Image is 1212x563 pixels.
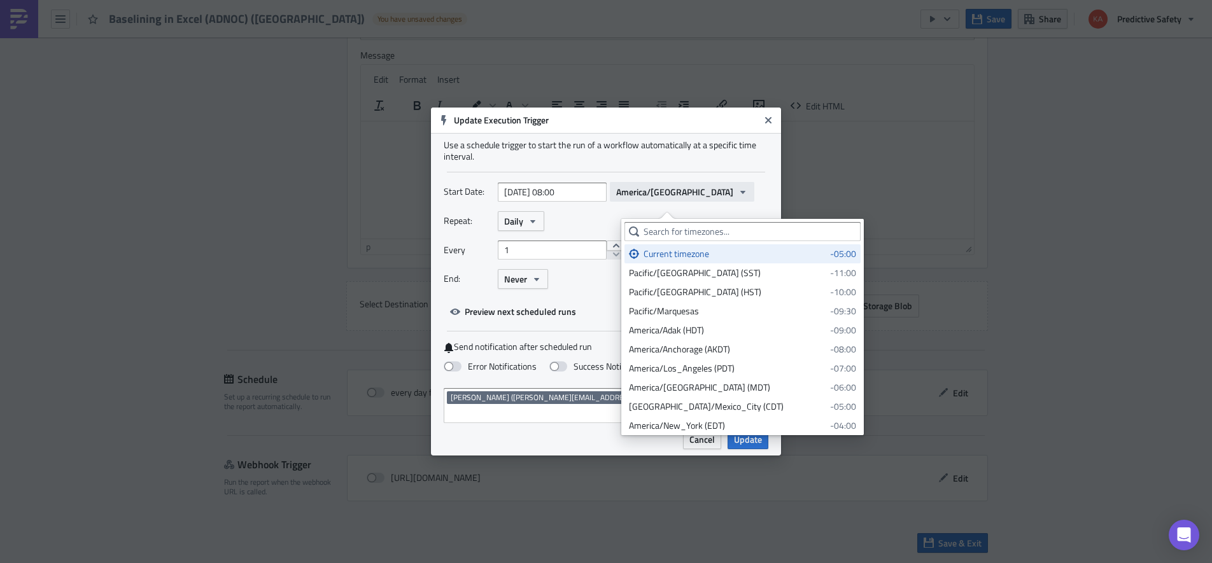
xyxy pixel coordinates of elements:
label: Success Notifications [549,361,654,372]
label: End: [444,269,491,288]
span: -05:00 [830,400,856,413]
label: Start Date: [444,182,491,201]
label: Send notification after scheduled run [444,341,768,353]
span: -10:00 [830,286,856,298]
span: Preview next scheduled runs [465,305,576,318]
body: Rich Text Area. Press ALT-0 for help. [5,5,608,57]
button: Never [498,269,548,289]
div: Pacific/[GEOGRAPHIC_DATA] (HST) [629,286,826,298]
span: -06:00 [830,381,856,394]
button: Preview next scheduled runs [444,302,582,321]
input: YYYY-MM-DD HH:mm [498,183,607,202]
button: increment [607,240,626,251]
span: -09:00 [830,324,856,337]
div: Pacific/Marquesas [629,305,826,317]
span: -05:00 [830,247,856,260]
input: Search for timezones... [624,222,861,241]
span: -08:00 [830,343,856,356]
div: [GEOGRAPHIC_DATA]/Mexico_City (CDT) [629,400,826,413]
h6: Update Execution Trigger [454,115,759,126]
div: America/Los_Angeles (PDT) [629,362,826,375]
button: Daily [498,211,544,231]
span: Never [504,272,527,286]
button: decrement [607,250,626,260]
span: [PERSON_NAME] ([PERSON_NAME][EMAIL_ADDRESS][PERSON_NAME][DOMAIN_NAME]) [451,391,754,403]
button: America/[GEOGRAPHIC_DATA] [610,182,754,202]
div: America/[GEOGRAPHIC_DATA] (MDT) [629,381,826,394]
span: America/[GEOGRAPHIC_DATA] [616,185,733,198]
button: Cancel [683,429,721,449]
div: America/New_York (EDT) [629,419,826,432]
div: America/Adak (HDT) [629,324,826,337]
span: -07:00 [830,362,856,375]
span: -04:00 [830,419,856,432]
button: Close [759,111,778,130]
label: Every [444,240,491,260]
span: Daily [504,214,523,228]
div: Open Intercom Messenger [1169,520,1199,550]
div: Current timezone [644,247,826,260]
div: Pacific/[GEOGRAPHIC_DATA] (SST) [629,267,826,279]
div: Use a schedule trigger to start the run of a workflow automatically at a specific time interval. [444,139,768,162]
div: America/Anchorage (AKDT) [629,343,826,356]
span: Update [734,433,762,446]
span: Cancel [689,433,715,446]
span: -11:00 [830,267,856,279]
span: -09:30 [830,305,856,317]
label: Repeat: [444,211,491,230]
label: Error Notifications [444,361,537,372]
button: Update [728,429,768,449]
